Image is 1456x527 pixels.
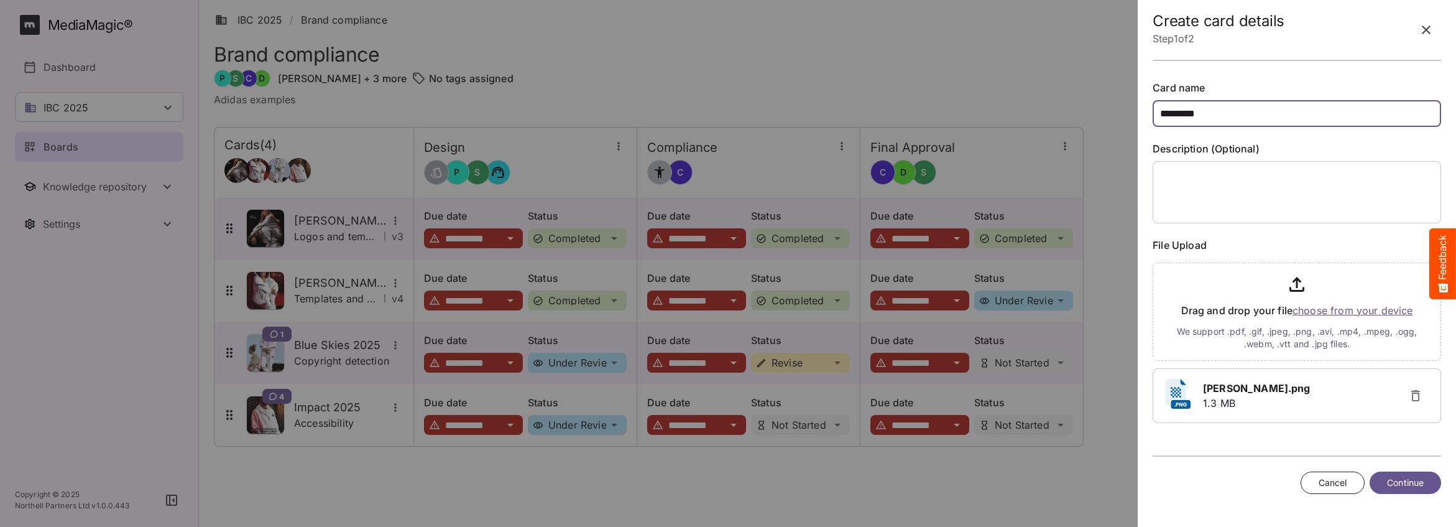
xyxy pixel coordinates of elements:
span: Continue [1387,475,1424,491]
img: png.svg [1163,379,1193,409]
p: 1.3 MB [1203,396,1396,411]
a: [PERSON_NAME].png [1203,381,1396,396]
label: Description (Optional) [1153,142,1441,156]
label: Card name [1153,81,1441,95]
button: Cancel [1301,472,1365,495]
span: Cancel [1319,475,1347,491]
label: File Upload [1153,238,1441,253]
h2: Create card details [1153,12,1284,30]
p: Step 1 of 2 [1153,30,1284,47]
button: Feedback [1429,228,1456,299]
b: [PERSON_NAME].png [1203,382,1311,394]
button: Continue [1370,472,1441,495]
